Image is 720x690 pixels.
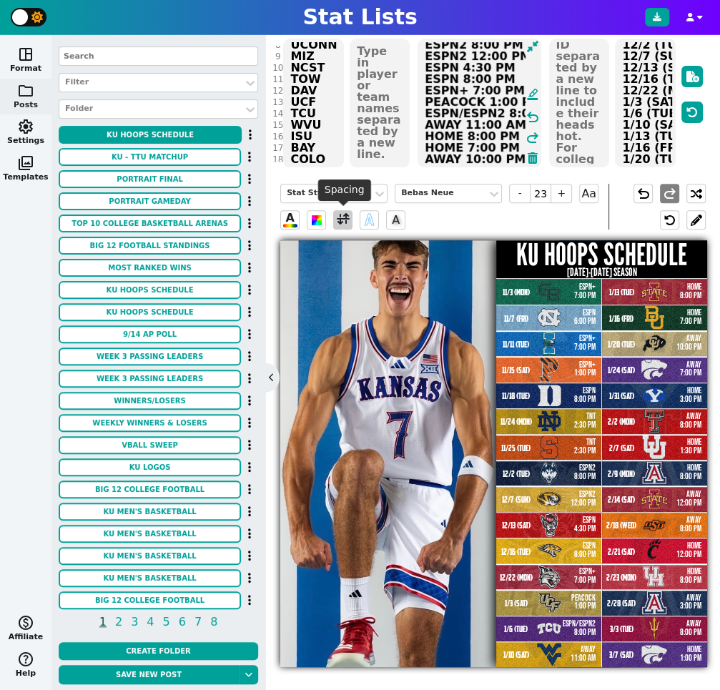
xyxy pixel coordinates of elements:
button: KU MEN'S BASKETBALL [59,503,241,521]
span: 8:00 PM [680,629,701,637]
button: KU HOOPS SCHEDULE [59,281,241,299]
span: 11/11 (TUE) [500,337,531,351]
button: KU HOOPS SCHEDULE [59,126,242,144]
span: redo [524,129,541,147]
span: HOME [687,283,701,292]
span: 3 [129,613,140,631]
span: 11/7 (FRI) [501,312,531,325]
span: 8:00 PM [680,576,701,585]
span: ESPN+ [579,568,596,576]
div: 9 [272,51,283,62]
div: 10 [272,62,283,74]
textarea: 11/3 (MON) 11/7 (FRI) 11/11 (TUE) 11/15 (SAT) 11/18 (TUE) 11/24 (MON) 11/25 (TUE) 12/2 (TUE) 12/7... [615,39,675,167]
span: 2/21 (SAT) [605,545,637,558]
button: VBALL SWEEP [59,436,241,454]
span: 7 [192,613,204,631]
span: + [551,184,572,203]
button: BIG 12 COLLEGE FOOTBALL [59,591,241,609]
span: 2/9 (MON) [605,467,637,480]
span: space_dashboard [17,46,34,63]
span: 1/16 (FRI) [606,312,636,325]
span: ESPN+ [579,361,596,370]
button: KU MEN'S BASKETBALL [59,569,241,587]
div: 11 [272,74,283,85]
span: ESPN [583,516,596,525]
button: KU - TTU Matchup [59,148,241,166]
span: photo_library [17,154,34,172]
span: folder [17,82,34,99]
span: 7:00 PM [680,369,701,378]
span: 8:00 PM [680,525,701,533]
textarea: ESPN+ 7:00 PM ESPN 6:00 PM ESPN+ 7:00 PM ESPN+ 1:00 PM ESPN 8:00 PM TNT 2:30 PM TNT 2:30 PM ESPN2... [418,39,541,167]
div: 17 [272,142,283,154]
span: 2 [113,613,124,631]
button: WINNERS/LOSERS [59,392,241,410]
span: HOME [687,542,701,551]
div: 13 [272,97,283,108]
button: 9/14 AP POLL [59,325,241,343]
span: 8:00 PM [680,292,701,300]
button: KU HOOPS SCHEDULE [59,303,241,321]
button: KU MEN'S BASKETBALL [59,547,241,565]
span: 6 [177,613,188,631]
span: 12/2 (TUE) [500,467,532,480]
span: HOME [687,438,701,447]
span: HOME [687,568,701,576]
span: 7:00 PM [574,576,596,585]
button: redo [660,184,679,203]
button: BIG 12 COLLEGE FOOTBALL [59,480,241,498]
div: 15 [272,119,283,131]
button: TOP 10 COLLEGE BASKETBALL ARENAS [59,215,241,232]
span: 1/20 (TUE) [605,337,637,351]
button: BIG 12 FOOTBALL STANDINGS [59,237,241,255]
span: AWAY [686,361,701,370]
span: Aa [579,184,598,203]
span: 2/23 (MON) [603,571,638,584]
span: PEACOCK [571,594,596,603]
span: 1:30 PM [680,447,701,455]
textarea: GB UNC AMCC PRIN DUKE ND SYR UCONN MIZ NCST TOW DAV UCF TCU WVU ISU BAY COLO KSU BYU TTU [US_STAT... [283,39,343,167]
button: Save new post [59,665,239,684]
span: 3:00 PM [680,602,701,611]
span: 2/2 (MON) [605,415,637,429]
span: 2/28 (SAT) [604,596,638,610]
span: 3:00 PM [680,395,701,404]
span: TNT [586,413,596,421]
span: 8:00 PM [574,473,596,481]
span: 12:00 PM [676,499,701,508]
span: 12/16 (TUE) [498,545,533,558]
span: ESPN+ [579,283,596,292]
span: 8 [208,613,220,631]
span: AWAY [686,516,701,525]
span: 1/31 (SAT) [606,390,636,403]
span: AWAY [686,620,701,629]
span: 4 [144,613,156,631]
span: 12:00 PM [676,551,701,559]
span: 7:00 PM [574,343,596,352]
input: Search [59,46,258,66]
span: HOME [687,464,701,473]
button: WEEK 3 PASSING LEADERS [59,370,241,388]
span: 1/13 (TUE) [606,286,636,300]
div: 18 [272,154,283,165]
span: 11/24 (MON) [498,415,534,429]
span: help [17,651,34,668]
span: 8:00 PM [680,421,701,430]
span: 2/7 (SAT) [606,441,636,455]
span: ESPN2 [579,464,596,473]
button: WEEK 3 PASSING LEADERS [59,348,241,365]
span: 10:00 PM [676,343,701,352]
span: 2/18 (WED) [603,519,638,533]
span: AWAY [686,335,701,343]
button: KU MEN'S BASKETBALL [59,525,241,543]
span: 2/14 (SAT) [605,493,637,506]
span: 11/18 (TUE) [499,390,532,403]
span: 4:30 PM [574,525,596,533]
span: 8:00 PM [680,473,701,481]
span: 7:00 PM [574,292,596,300]
button: undo [633,184,653,203]
h1: Stat Lists [302,4,417,30]
span: AWAY [686,413,701,421]
span: 1/6 (TUE) [501,622,530,636]
button: PORTRAIT GAMEDAY [59,192,241,210]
